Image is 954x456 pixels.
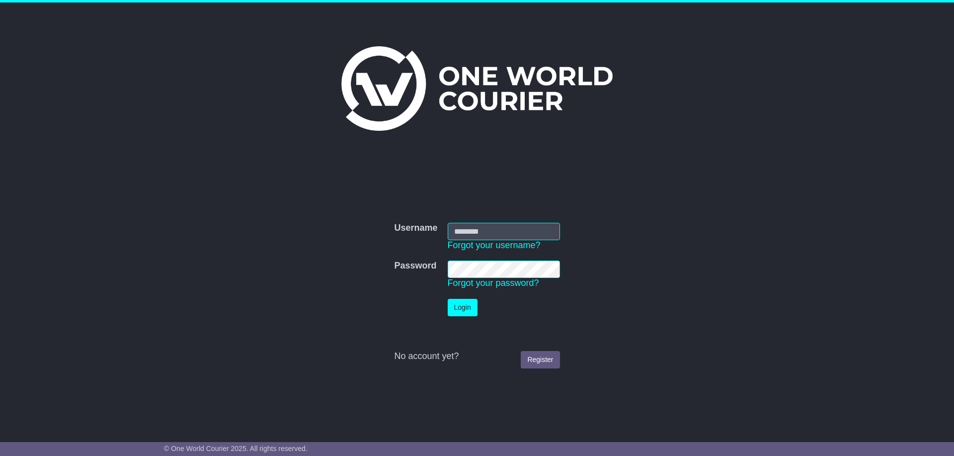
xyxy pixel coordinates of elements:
img: One World [341,46,613,131]
label: Password [394,261,436,272]
a: Forgot your password? [448,278,539,288]
span: © One World Courier 2025. All rights reserved. [164,445,308,453]
a: Register [521,351,559,368]
div: No account yet? [394,351,559,362]
a: Forgot your username? [448,240,541,250]
label: Username [394,223,437,234]
button: Login [448,299,477,316]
